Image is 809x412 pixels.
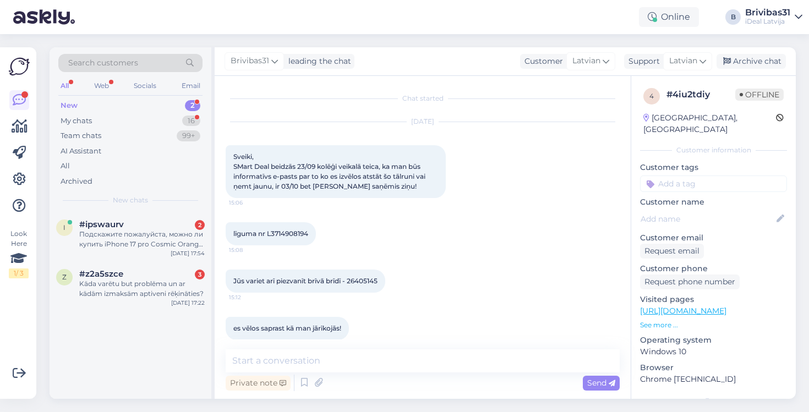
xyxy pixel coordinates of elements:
[9,268,29,278] div: 1 / 3
[229,199,270,207] span: 15:06
[231,55,269,67] span: Brivibas31
[641,213,774,225] input: Add name
[195,220,205,230] div: 2
[68,57,138,69] span: Search customers
[640,274,740,289] div: Request phone number
[284,56,351,67] div: leading the chat
[640,175,787,192] input: Add a tag
[61,130,101,141] div: Team chats
[640,320,787,330] p: See more ...
[640,346,787,358] p: Windows 10
[725,9,741,25] div: B
[587,378,615,388] span: Send
[195,270,205,279] div: 3
[9,56,30,77] img: Askly Logo
[226,117,620,127] div: [DATE]
[79,279,205,299] div: Kāda varētu but problēma un ar kādām izmaksām aptiveni rēķināties?
[58,79,71,93] div: All
[520,56,563,67] div: Customer
[132,79,158,93] div: Socials
[62,273,67,281] span: z
[640,162,787,173] p: Customer tags
[171,249,205,257] div: [DATE] 17:54
[226,376,291,391] div: Private note
[640,334,787,346] p: Operating system
[182,116,200,127] div: 16
[179,79,203,93] div: Email
[233,324,341,332] span: es vēlos saprast kā man jārīkojās!
[640,362,787,373] p: Browser
[640,145,787,155] div: Customer information
[92,79,111,93] div: Web
[735,89,784,101] span: Offline
[745,8,790,17] div: Brivibas31
[171,299,205,307] div: [DATE] 17:22
[61,161,70,172] div: All
[649,92,654,100] span: 4
[233,229,308,238] span: līguma nr L3714908194
[61,116,92,127] div: My chats
[61,176,92,187] div: Archived
[233,152,427,190] span: Sveiki, SMart Deal beidzās 23/09 kolēģi veikalā teica, ka man būs informatīvs e-pasts par to ko e...
[63,223,65,232] span: i
[177,130,200,141] div: 99+
[640,232,787,244] p: Customer email
[640,244,704,259] div: Request email
[572,55,600,67] span: Latvian
[640,196,787,208] p: Customer name
[79,269,123,279] span: #z2a5szce
[640,294,787,305] p: Visited pages
[233,277,378,285] span: Jūs variet arī piezvanīt brīvā brīdī - 26405145
[643,112,776,135] div: [GEOGRAPHIC_DATA], [GEOGRAPHIC_DATA]
[640,373,787,385] p: Chrome [TECHNICAL_ID]
[229,246,270,254] span: 15:08
[624,56,660,67] div: Support
[79,229,205,249] div: Подскажите пожалуйста, можно ли купить iPhone 17 pro Cosmic Orange у вас в физическом магазине в ...
[226,94,620,103] div: Chat started
[639,7,699,27] div: Online
[79,219,124,229] span: #ipswaurv
[229,293,270,301] span: 15:12
[717,54,786,69] div: Archive chat
[745,17,790,26] div: iDeal Latvija
[61,100,78,111] div: New
[640,263,787,274] p: Customer phone
[666,88,735,101] div: # 4iu2tdiy
[669,55,697,67] span: Latvian
[640,306,726,316] a: [URL][DOMAIN_NAME]
[185,100,200,111] div: 2
[61,146,101,157] div: AI Assistant
[640,396,787,406] div: Extra
[113,195,148,205] span: New chats
[9,229,29,278] div: Look Here
[745,8,802,26] a: Brivibas31iDeal Latvija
